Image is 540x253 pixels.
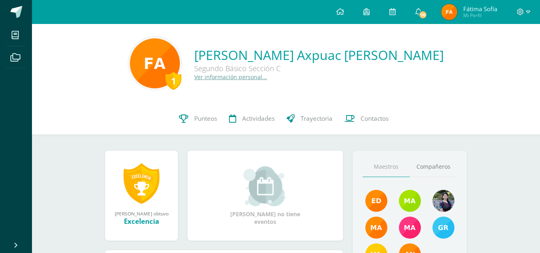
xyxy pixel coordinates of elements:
[463,12,497,19] span: Mi Perfil
[339,103,395,135] a: Contactos
[418,10,427,19] span: 78
[243,166,287,206] img: event_small.png
[194,64,434,73] div: Segundo Básico Sección C
[113,217,170,226] div: Excelencia
[365,217,387,239] img: 560278503d4ca08c21e9c7cd40ba0529.png
[113,210,170,217] div: [PERSON_NAME] obtuvo
[194,46,444,64] a: [PERSON_NAME] Axpuac [PERSON_NAME]
[173,103,223,135] a: Punteos
[441,4,457,20] img: 861c8fdd13e0e32a9fb08a23fcb59eaf.png
[225,166,305,225] div: [PERSON_NAME] no tiene eventos
[432,190,454,212] img: 9b17679b4520195df407efdfd7b84603.png
[365,190,387,212] img: f40e456500941b1b33f0807dd74ea5cf.png
[432,217,454,239] img: b7ce7144501556953be3fc0a459761b8.png
[399,190,421,212] img: 22c2db1d82643ebbb612248ac4ca281d.png
[363,157,410,177] a: Maestros
[281,103,339,135] a: Trayectoria
[165,72,181,90] div: 1
[130,38,180,88] img: 26e8c2da79cb6b290d9063e8b902b0c0.png
[410,157,457,177] a: Compañeros
[194,114,217,123] span: Punteos
[399,217,421,239] img: 7766054b1332a6085c7723d22614d631.png
[223,103,281,135] a: Actividades
[301,114,333,123] span: Trayectoria
[194,73,267,81] a: Ver información personal...
[242,114,275,123] span: Actividades
[463,5,497,13] span: Fátima Sofía
[361,114,389,123] span: Contactos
